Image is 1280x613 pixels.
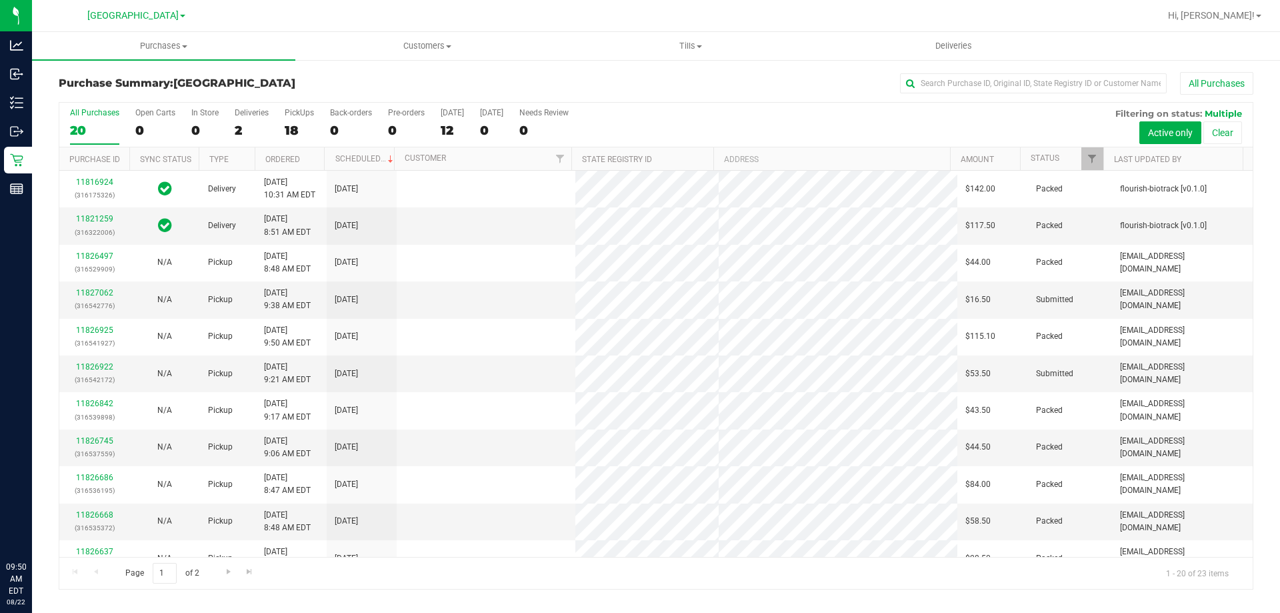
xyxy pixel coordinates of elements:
span: [DATE] [335,515,358,528]
div: 0 [480,123,503,138]
a: Deliveries [822,32,1085,60]
span: Delivery [208,219,236,232]
input: 1 [153,563,177,584]
span: Pickup [208,552,233,565]
a: 11826745 [76,436,113,446]
span: [DATE] 8:48 AM EDT [264,250,311,275]
span: [DATE] [335,256,358,269]
a: Customer [405,153,446,163]
span: In Sync [158,216,172,235]
a: 11826925 [76,326,113,335]
inline-svg: Retail [10,153,23,167]
span: Not Applicable [157,554,172,563]
span: [GEOGRAPHIC_DATA] [173,77,295,89]
a: Ordered [265,155,300,164]
div: PickUps [285,108,314,117]
span: $16.50 [965,293,991,306]
div: Needs Review [519,108,569,117]
div: 0 [388,123,425,138]
inline-svg: Outbound [10,125,23,138]
span: [DATE] 8:48 AM EDT [264,509,311,534]
span: [DATE] 9:21 AM EDT [264,361,311,386]
span: [DATE] [335,404,358,417]
span: [EMAIL_ADDRESS][DOMAIN_NAME] [1120,546,1245,571]
input: Search Purchase ID, Original ID, State Registry ID or Customer Name... [900,73,1167,93]
span: Packed [1036,219,1063,232]
div: 0 [135,123,175,138]
div: 0 [519,123,569,138]
button: N/A [157,293,172,306]
span: 1 - 20 of 23 items [1155,563,1239,583]
span: [DATE] [335,330,358,343]
span: [DATE] [335,219,358,232]
span: Page of 2 [114,563,210,584]
span: [DATE] [335,183,358,195]
span: [DATE] 10:31 AM EDT [264,176,315,201]
a: 11826497 [76,251,113,261]
a: 11826922 [76,362,113,372]
span: [DATE] [335,293,358,306]
a: Sync Status [140,155,191,164]
div: Pre-orders [388,108,425,117]
span: flourish-biotrack [v0.1.0] [1120,183,1207,195]
span: Pickup [208,441,233,454]
button: N/A [157,515,172,528]
span: Packed [1036,441,1063,454]
div: All Purchases [70,108,119,117]
button: N/A [157,478,172,491]
span: Hi, [PERSON_NAME]! [1168,10,1255,21]
span: Pickup [208,256,233,269]
span: $53.50 [965,368,991,380]
div: Deliveries [235,108,269,117]
span: flourish-biotrack [v0.1.0] [1120,219,1207,232]
p: (316542776) [67,299,121,312]
span: Not Applicable [157,480,172,489]
span: [DATE] [335,368,358,380]
span: Pickup [208,368,233,380]
span: [DATE] [335,441,358,454]
p: 08/22 [6,597,26,607]
span: [DATE] 9:17 AM EDT [264,398,311,423]
a: Filter [1081,147,1103,170]
span: Submitted [1036,368,1073,380]
span: $28.50 [965,552,991,565]
button: Active only [1139,121,1201,144]
span: [EMAIL_ADDRESS][DOMAIN_NAME] [1120,250,1245,275]
div: 0 [330,123,372,138]
span: [GEOGRAPHIC_DATA] [87,10,179,21]
button: All Purchases [1180,72,1253,95]
th: Address [713,147,950,171]
a: Scheduled [335,154,396,163]
a: Filter [549,147,571,170]
div: 2 [235,123,269,138]
a: Go to the last page [240,563,259,581]
div: 0 [191,123,219,138]
iframe: Resource center [13,506,53,546]
span: Packed [1036,478,1063,491]
div: Back-orders [330,108,372,117]
inline-svg: Inbound [10,67,23,81]
span: $115.10 [965,330,995,343]
span: Packed [1036,515,1063,528]
a: Go to the next page [219,563,238,581]
a: 11826637 [76,547,113,556]
p: (316322006) [67,226,121,239]
button: N/A [157,441,172,454]
span: Not Applicable [157,406,172,415]
span: Not Applicable [157,516,172,526]
span: $44.50 [965,441,991,454]
div: [DATE] [441,108,464,117]
div: In Store [191,108,219,117]
span: Submitted [1036,293,1073,306]
span: [EMAIL_ADDRESS][DOMAIN_NAME] [1120,398,1245,423]
a: 11816924 [76,177,113,187]
span: Packed [1036,330,1063,343]
span: Not Applicable [157,369,172,378]
span: [DATE] 8:49 AM EDT [264,546,311,571]
span: Filtering on status: [1115,108,1202,119]
a: Status [1031,153,1059,163]
inline-svg: Analytics [10,39,23,52]
span: Customers [296,40,558,52]
a: 11827062 [76,288,113,297]
span: [DATE] 9:38 AM EDT [264,287,311,312]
